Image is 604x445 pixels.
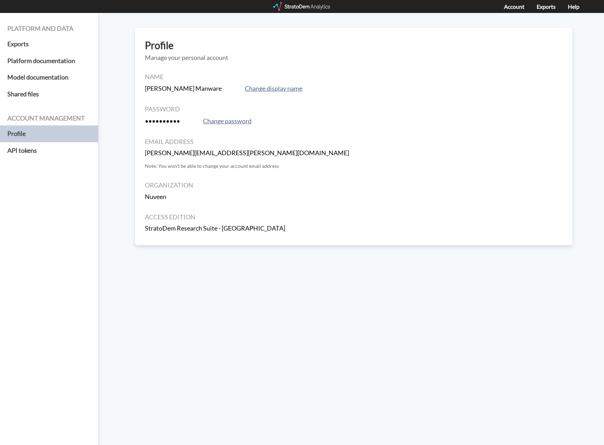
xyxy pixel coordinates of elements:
strong: StratoDem Research Suite - [GEOGRAPHIC_DATA] [145,224,285,232]
a: Exports [537,3,556,10]
h4: Account management [7,115,91,122]
button: Change display name [243,84,304,94]
a: API tokens [7,142,91,159]
a: Exports [7,36,91,53]
strong: [PERSON_NAME] Manware [145,84,222,92]
a: Shared files [7,86,91,103]
strong: •••••••••• [145,117,180,125]
a: Profile [7,125,91,142]
strong: [PERSON_NAME][EMAIL_ADDRESS][PERSON_NAME][DOMAIN_NAME] [145,149,349,157]
button: Change password [201,116,254,126]
p: Note: You won't be able to change your account email address [145,163,563,170]
a: Help [568,3,579,10]
a: Platform documentation [7,53,91,69]
a: Account [504,3,524,10]
h5: Manage your personal account [145,54,563,61]
h4: Password [145,106,563,113]
h4: Email address [145,138,563,145]
h4: Platform and data [7,25,91,32]
h4: Organization [145,182,563,189]
h3: Profile [145,40,563,51]
h4: Name [145,74,563,81]
a: Model documentation [7,69,91,86]
strong: Nuveen [145,193,166,200]
h4: Access edition [145,214,563,221]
